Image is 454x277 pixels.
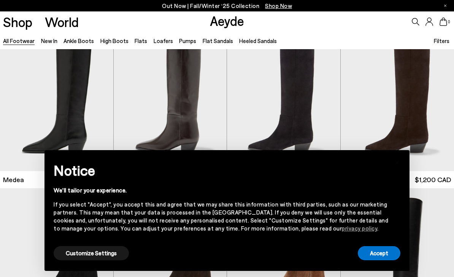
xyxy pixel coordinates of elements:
[54,246,129,260] button: Customize Settings
[388,152,406,171] button: Close this notice
[54,186,388,194] div: We'll tailor your experience.
[342,225,377,232] a: privacy policy
[395,156,400,167] span: ×
[358,246,400,260] button: Accept
[54,200,388,232] div: If you select "Accept", you accept this and agree that we may share this information with third p...
[54,160,388,180] h2: Notice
